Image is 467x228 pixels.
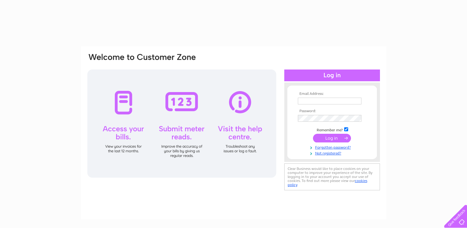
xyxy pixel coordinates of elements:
input: Submit [313,134,351,142]
div: Clear Business would like to place cookies on your computer to improve your experience of the sit... [284,163,380,190]
th: Password: [296,109,368,113]
td: Remember me? [296,126,368,133]
th: Email Address: [296,92,368,96]
a: cookies policy [288,179,367,187]
a: Not registered? [298,150,368,156]
a: Forgotten password? [298,144,368,150]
